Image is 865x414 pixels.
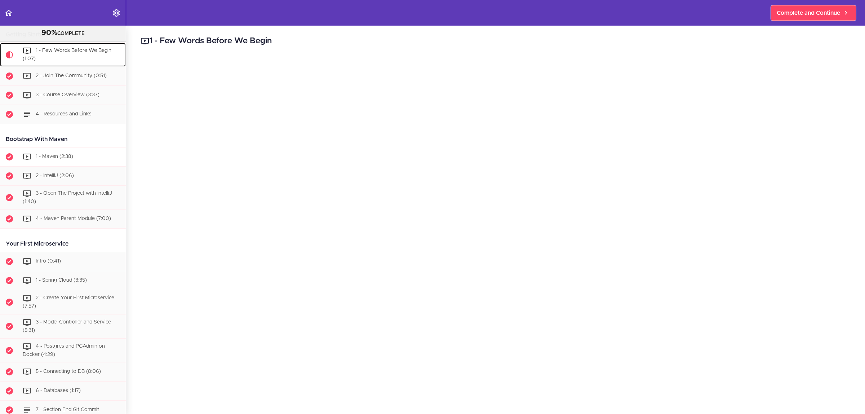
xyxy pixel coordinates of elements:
span: 1 - Maven (2:38) [36,154,73,159]
span: 3 - Open The Project with IntelliJ (1:40) [23,191,112,204]
span: 7 - Section End Git Commit [36,408,99,413]
span: 2 - Join The Community (0:51) [36,73,107,78]
span: 90% [41,29,57,36]
span: 1 - Spring Cloud (3:35) [36,278,87,283]
span: 2 - IntelliJ (2:06) [36,173,74,178]
span: Complete and Continue [777,9,840,17]
span: 6 - Databases (1:17) [36,388,81,393]
svg: Settings Menu [112,9,121,17]
span: 3 - Model Controller and Service (5:31) [23,320,111,333]
span: 1 - Few Words Before We Begin (1:07) [23,48,111,61]
span: 5 - Connecting to DB (8:06) [36,369,101,374]
span: 3 - Course Overview (3:37) [36,92,99,97]
svg: Back to course curriculum [4,9,13,17]
span: 4 - Resources and Links [36,111,92,116]
a: Complete and Continue [771,5,856,21]
div: COMPLETE [9,28,117,38]
span: 4 - Maven Parent Module (7:00) [36,216,111,221]
span: 2 - Create Your First Microservice (7:57) [23,296,114,309]
span: Intro (0:41) [36,259,61,264]
span: 4 - Postgres and PGAdmin on Docker (4:29) [23,344,105,357]
h2: 1 - Few Words Before We Begin [141,35,851,47]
